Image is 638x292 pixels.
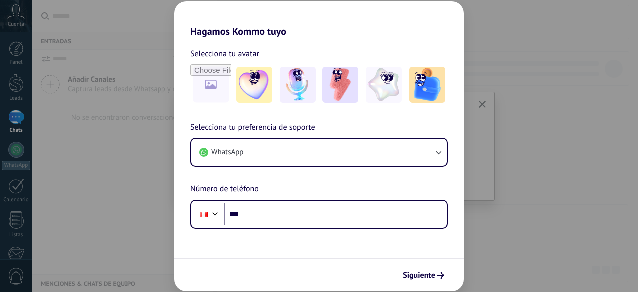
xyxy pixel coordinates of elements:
[409,67,445,103] img: -5.jpeg
[190,183,259,196] span: Número de teléfono
[174,1,464,37] h2: Hagamos Kommo tuyo
[403,272,435,279] span: Siguiente
[366,67,402,103] img: -4.jpeg
[280,67,316,103] img: -2.jpeg
[211,147,243,157] span: WhatsApp
[190,121,315,134] span: Selecciona tu preferencia de soporte
[194,204,213,225] div: Peru: + 51
[236,67,272,103] img: -1.jpeg
[191,139,447,166] button: WhatsApp
[398,267,449,284] button: Siguiente
[190,47,259,60] span: Selecciona tu avatar
[322,67,358,103] img: -3.jpeg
